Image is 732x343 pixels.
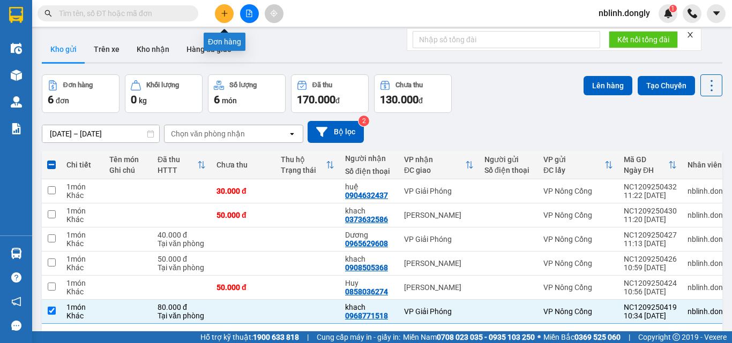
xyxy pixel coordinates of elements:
[11,43,22,54] img: warehouse-icon
[265,4,283,23] button: aim
[48,93,54,106] span: 6
[44,10,52,17] span: search
[66,215,99,224] div: Khác
[543,283,613,292] div: VP Nông Cống
[66,231,99,239] div: 1 món
[624,231,677,239] div: NC1209250427
[345,279,393,287] div: Huy
[404,211,474,219] div: [PERSON_NAME]
[275,151,340,179] th: Toggle SortBy
[395,81,423,89] div: Chưa thu
[146,81,179,89] div: Khối lượng
[345,263,388,272] div: 0908505368
[624,182,677,191] div: NC1209250432
[158,303,206,311] div: 80.000 đ
[158,231,206,239] div: 40.000 đ
[216,211,270,219] div: 50.000 đ
[624,279,677,287] div: NC1209250424
[345,231,393,239] div: Dương
[624,166,668,174] div: Ngày ĐH
[158,263,206,272] div: Tại văn phòng
[5,31,21,68] img: logo
[9,7,23,23] img: logo-vxr
[624,215,677,224] div: 11:20 [DATE]
[221,10,228,17] span: plus
[11,321,21,331] span: message
[11,272,21,283] span: question-circle
[229,81,257,89] div: Số lượng
[624,155,668,164] div: Mã GD
[404,283,474,292] div: [PERSON_NAME]
[374,74,452,113] button: Chưa thu130.000đ
[216,283,270,292] div: 50.000 đ
[345,207,393,215] div: khach
[590,6,659,20] span: nblinh.dongly
[404,166,465,174] div: ĐC giao
[288,129,296,138] svg: open
[158,311,206,320] div: Tại văn phòng
[538,151,618,179] th: Toggle SortBy
[358,116,369,126] sup: 2
[543,307,613,316] div: VP Nông Cống
[345,154,393,163] div: Người nhận
[66,161,99,169] div: Chi tiết
[222,96,237,105] span: món
[66,311,99,320] div: Khác
[419,96,423,105] span: đ
[345,311,388,320] div: 0968771518
[204,33,245,51] div: Đơn hàng
[297,93,335,106] span: 170.000
[404,235,474,243] div: VP Giải Phóng
[200,331,299,343] span: Hỗ trợ kỹ thuật:
[85,36,128,62] button: Trên xe
[270,10,278,17] span: aim
[178,36,240,62] button: Hàng đã giao
[345,287,388,296] div: 0858036274
[66,239,99,248] div: Khác
[11,123,22,134] img: solution-icon
[42,36,85,62] button: Kho gửi
[66,303,99,311] div: 1 món
[158,255,206,263] div: 50.000 đ
[624,303,677,311] div: NC1209250419
[624,239,677,248] div: 11:13 [DATE]
[63,81,93,89] div: Đơn hàng
[399,151,479,179] th: Toggle SortBy
[404,259,474,268] div: [PERSON_NAME]
[253,333,299,341] strong: 1900 633 818
[66,207,99,215] div: 1 món
[109,166,147,174] div: Ghi chú
[66,279,99,287] div: 1 món
[27,59,85,82] strong: PHIẾU BIÊN NHẬN
[624,263,677,272] div: 10:59 [DATE]
[543,155,604,164] div: VP gửi
[543,259,613,268] div: VP Nông Cống
[345,239,388,248] div: 0965629608
[11,296,21,307] span: notification
[11,248,22,259] img: warehouse-icon
[624,287,677,296] div: 10:56 [DATE]
[380,93,419,106] span: 130.000
[158,155,197,164] div: Đã thu
[38,45,72,57] span: SĐT XE
[663,9,673,18] img: icon-new-feature
[66,255,99,263] div: 1 món
[91,43,155,55] span: NC1209250432
[215,4,234,23] button: plus
[584,76,632,95] button: Lên hàng
[66,287,99,296] div: Khác
[56,96,69,105] span: đơn
[66,182,99,191] div: 1 món
[404,307,474,316] div: VP Giải Phóng
[345,167,393,176] div: Số điện thoại
[345,182,393,191] div: huệ
[345,191,388,200] div: 0904632437
[335,96,340,105] span: đ
[629,331,630,343] span: |
[42,74,119,113] button: Đơn hàng6đơn
[707,4,726,23] button: caret-down
[543,166,604,174] div: ĐC lấy
[240,4,259,23] button: file-add
[345,303,393,311] div: khach
[281,166,326,174] div: Trạng thái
